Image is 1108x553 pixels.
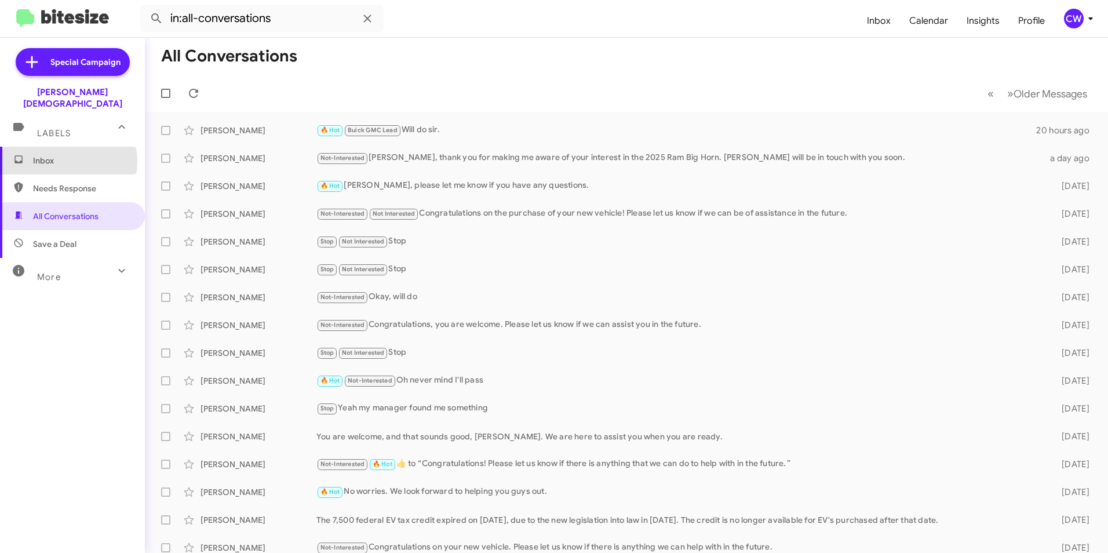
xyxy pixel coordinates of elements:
div: [DATE] [1043,236,1099,248]
span: Not-Interested [320,293,365,301]
div: [PERSON_NAME] [201,486,316,498]
div: [DATE] [1043,431,1099,442]
div: [DATE] [1043,375,1099,387]
div: [DATE] [1043,403,1099,414]
span: Not-Interested [320,321,365,329]
span: All Conversations [33,210,99,222]
div: [PERSON_NAME] [201,431,316,442]
div: Congratulations, you are welcome. Please let us know if we can assist you in the future. [316,318,1043,332]
div: You are welcome, and that sounds good, [PERSON_NAME]. We are here to assist you when you are ready. [316,431,1043,442]
span: Stop [320,265,334,273]
div: [PERSON_NAME] [201,347,316,359]
span: Not-Interested [320,210,365,217]
span: More [37,272,61,282]
div: [PERSON_NAME] [201,375,316,387]
div: [PERSON_NAME] [201,319,316,331]
div: 20 hours ago [1036,125,1099,136]
div: Stop [316,235,1043,248]
div: [DATE] [1043,347,1099,359]
div: [PERSON_NAME] [201,180,316,192]
span: 🔥 Hot [320,377,340,384]
span: Needs Response [33,183,132,194]
button: Previous [981,82,1001,105]
span: Special Campaign [50,56,121,68]
span: Not Interested [342,265,385,273]
div: [PERSON_NAME] [201,292,316,303]
div: CW [1064,9,1084,28]
div: [DATE] [1043,292,1099,303]
span: Not Interested [342,238,385,245]
button: Next [1000,82,1094,105]
div: Okay, will do [316,290,1043,304]
div: [PERSON_NAME] [201,208,316,220]
div: The 7,500 federal EV tax credit expired on [DATE], due to the new legislation into law in [DATE].... [316,514,1043,526]
a: Insights [957,4,1009,38]
span: Not-Interested [320,544,365,551]
span: Not Interested [342,349,385,356]
span: Stop [320,349,334,356]
span: 🔥 Hot [320,182,340,190]
nav: Page navigation example [981,82,1094,105]
div: Oh never mind I'll pass [316,374,1043,387]
a: Profile [1009,4,1054,38]
button: CW [1054,9,1095,28]
div: Yeah my manager found me something [316,402,1043,415]
span: Save a Deal [33,238,76,250]
a: Inbox [858,4,900,38]
span: « [987,86,994,101]
div: Will do sir. [316,123,1036,137]
div: [DATE] [1043,180,1099,192]
div: Congratulations on the purchase of your new vehicle! Please let us know if we can be of assistanc... [316,207,1043,220]
div: [DATE] [1043,486,1099,498]
div: ​👍​ to “ Congratulations! Please let us know if there is anything that we can do to help with in ... [316,457,1043,471]
span: Buick GMC Lead [348,126,398,134]
span: 🔥 Hot [373,460,392,468]
div: [PERSON_NAME], please let me know if you have any questions. [316,179,1043,192]
div: No worries. We look forward to helping you guys out. [316,485,1043,499]
span: Inbox [33,155,132,166]
div: [PERSON_NAME] [201,403,316,414]
span: Labels [37,128,71,139]
span: » [1007,86,1014,101]
input: Search [140,5,384,32]
a: Calendar [900,4,957,38]
div: [DATE] [1043,319,1099,331]
a: Special Campaign [16,48,130,76]
h1: All Conversations [161,47,297,66]
div: Stop [316,346,1043,359]
span: Older Messages [1014,88,1087,100]
div: Stop [316,263,1043,276]
div: [DATE] [1043,208,1099,220]
div: [DATE] [1043,264,1099,275]
span: 🔥 Hot [320,126,340,134]
div: [PERSON_NAME] [201,236,316,248]
div: [PERSON_NAME] [201,459,316,470]
div: a day ago [1043,152,1099,164]
span: Not-Interested [320,460,365,468]
div: [PERSON_NAME], thank you for making me aware of your interest in the 2025 Ram Big Horn. [PERSON_N... [316,151,1043,165]
div: [PERSON_NAME] [201,152,316,164]
div: [DATE] [1043,459,1099,470]
span: Not Interested [373,210,416,217]
div: [DATE] [1043,514,1099,526]
span: Not-Interested [348,377,392,384]
span: Not-Interested [320,154,365,162]
span: Stop [320,405,334,412]
div: [PERSON_NAME] [201,264,316,275]
span: Stop [320,238,334,245]
span: 🔥 Hot [320,488,340,496]
div: [PERSON_NAME] [201,125,316,136]
div: [PERSON_NAME] [201,514,316,526]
